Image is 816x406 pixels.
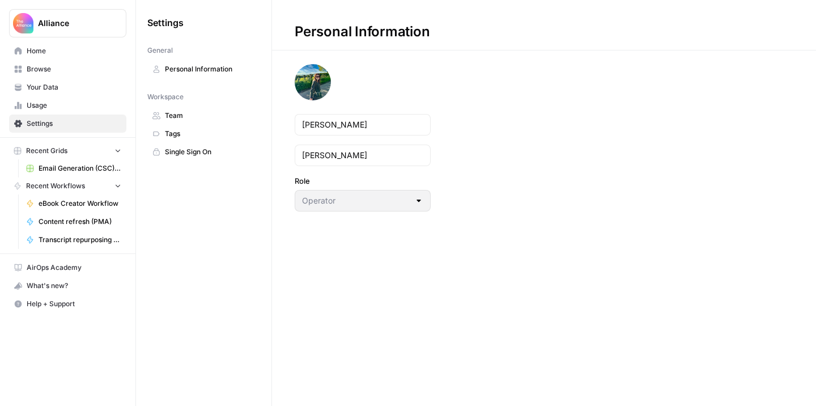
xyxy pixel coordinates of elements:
[39,235,121,245] span: Transcript repurposing ([PERSON_NAME])
[9,277,126,295] button: What's new?
[147,107,260,125] a: Team
[9,295,126,313] button: Help + Support
[147,45,173,56] span: General
[26,181,85,191] span: Recent Workflows
[9,96,126,115] a: Usage
[39,163,121,174] span: Email Generation (CSC) Grid
[9,259,126,277] a: AirOps Academy
[27,46,121,56] span: Home
[39,217,121,227] span: Content refresh (PMA)
[39,198,121,209] span: eBook Creator Workflow
[9,60,126,78] a: Browse
[165,64,255,74] span: Personal Information
[295,175,431,187] label: Role
[147,125,260,143] a: Tags
[27,82,121,92] span: Your Data
[147,143,260,161] a: Single Sign On
[38,18,107,29] span: Alliance
[21,213,126,231] a: Content refresh (PMA)
[10,277,126,294] div: What's new?
[26,146,67,156] span: Recent Grids
[27,64,121,74] span: Browse
[147,60,260,78] a: Personal Information
[272,23,452,41] div: Personal Information
[165,147,255,157] span: Single Sign On
[27,299,121,309] span: Help + Support
[27,100,121,111] span: Usage
[165,111,255,121] span: Team
[21,231,126,249] a: Transcript repurposing ([PERSON_NAME])
[21,159,126,177] a: Email Generation (CSC) Grid
[27,119,121,129] span: Settings
[9,9,126,37] button: Workspace: Alliance
[9,42,126,60] a: Home
[9,177,126,194] button: Recent Workflows
[147,16,184,29] span: Settings
[9,142,126,159] button: Recent Grids
[21,194,126,213] a: eBook Creator Workflow
[27,263,121,273] span: AirOps Academy
[165,129,255,139] span: Tags
[9,115,126,133] a: Settings
[147,92,184,102] span: Workspace
[295,64,331,100] img: avatar
[13,13,33,33] img: Alliance Logo
[9,78,126,96] a: Your Data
